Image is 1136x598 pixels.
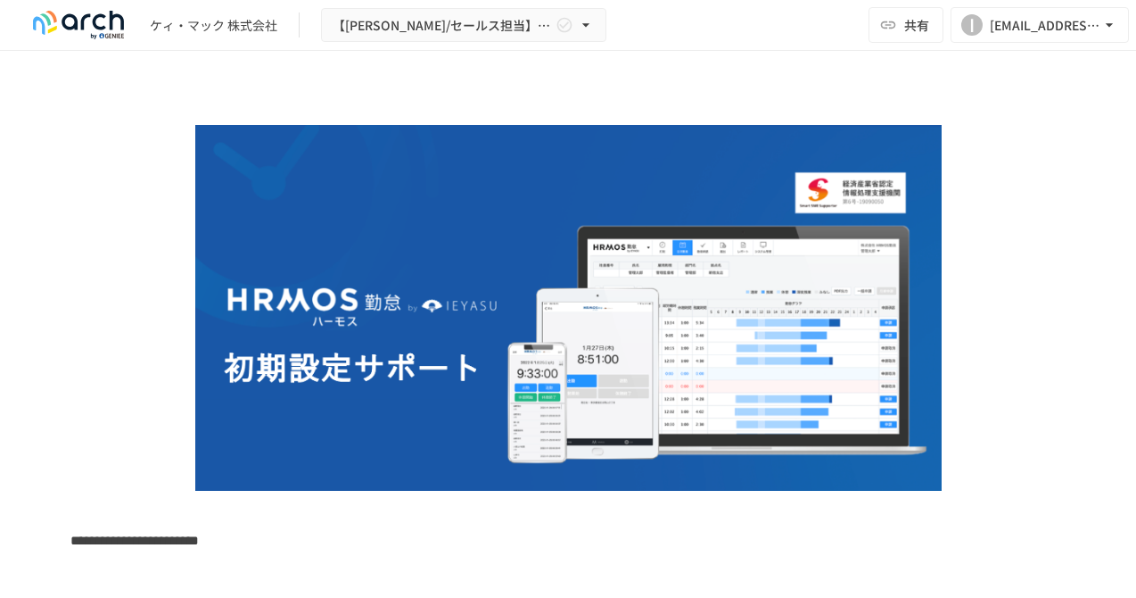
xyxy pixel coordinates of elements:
[333,14,552,37] span: 【[PERSON_NAME]/セールス担当】ケィ・マック株式会社 様_初期設定サポート
[868,7,943,43] button: 共有
[951,7,1129,43] button: I[EMAIL_ADDRESS][DOMAIN_NAME]
[150,16,277,35] div: ケィ・マック 株式会社
[990,14,1100,37] div: [EMAIL_ADDRESS][DOMAIN_NAME]
[195,125,942,491] img: GdztLVQAPnGLORo409ZpmnRQckwtTrMz8aHIKJZF2AQ
[21,11,136,39] img: logo-default@2x-9cf2c760.svg
[961,14,983,36] div: I
[904,15,929,35] span: 共有
[321,8,606,43] button: 【[PERSON_NAME]/セールス担当】ケィ・マック株式会社 様_初期設定サポート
